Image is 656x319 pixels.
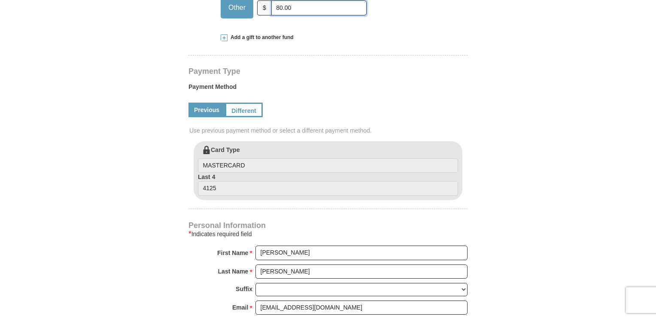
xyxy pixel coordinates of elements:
input: Other Amount [271,0,367,15]
label: Payment Method [188,82,468,95]
span: Use previous payment method or select a different payment method. [189,126,468,135]
strong: Email [232,301,248,313]
strong: Last Name [218,265,249,277]
span: $ [257,0,272,15]
input: Card Type [198,158,458,173]
strong: Suffix [236,283,252,295]
label: Last 4 [198,173,458,196]
h4: Payment Type [188,68,468,75]
input: Last 4 [198,181,458,196]
span: Other [224,1,250,14]
strong: First Name [217,247,248,259]
span: Add a gift to another fund [228,34,294,41]
h4: Personal Information [188,222,468,229]
a: Previous [188,103,225,117]
div: Indicates required field [188,229,468,239]
a: Different [225,103,263,117]
label: Card Type [198,146,458,173]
